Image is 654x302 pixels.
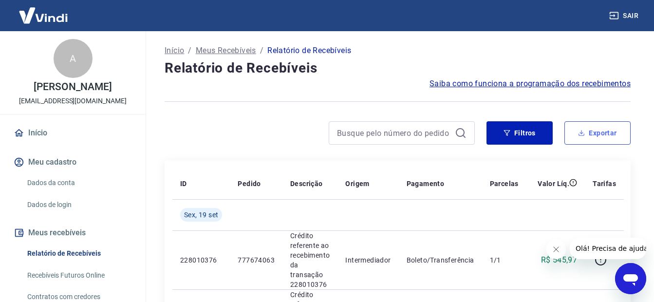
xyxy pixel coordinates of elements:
[345,179,369,189] p: Origem
[54,39,93,78] div: A
[34,82,112,92] p: [PERSON_NAME]
[290,179,323,189] p: Descrição
[188,45,191,57] p: /
[23,265,134,285] a: Recebíveis Futuros Online
[23,244,134,264] a: Relatório de Recebíveis
[184,210,218,220] span: Sex, 19 set
[430,78,631,90] a: Saiba como funciona a programação dos recebimentos
[19,96,127,106] p: [EMAIL_ADDRESS][DOMAIN_NAME]
[165,45,184,57] a: Início
[23,173,134,193] a: Dados da conta
[196,45,256,57] a: Meus Recebíveis
[541,254,578,266] p: R$ 545,97
[12,0,75,30] img: Vindi
[546,240,566,259] iframe: Close message
[290,231,330,289] p: Crédito referente ao recebimento da transação 228010376
[180,179,187,189] p: ID
[238,179,261,189] p: Pedido
[12,151,134,173] button: Meu cadastro
[490,255,519,265] p: 1/1
[570,238,646,259] iframe: Message from company
[12,222,134,244] button: Meus recebíveis
[486,121,553,145] button: Filtros
[407,255,474,265] p: Boleto/Transferência
[564,121,631,145] button: Exportar
[593,179,616,189] p: Tarifas
[407,179,445,189] p: Pagamento
[345,255,391,265] p: Intermediador
[6,7,82,15] span: Olá! Precisa de ajuda?
[180,255,222,265] p: 228010376
[260,45,263,57] p: /
[23,195,134,215] a: Dados de login
[337,126,451,140] input: Busque pelo número do pedido
[490,179,519,189] p: Parcelas
[267,45,351,57] p: Relatório de Recebíveis
[12,122,134,144] a: Início
[238,255,275,265] p: 777674063
[538,179,569,189] p: Valor Líq.
[615,263,646,294] iframe: Button to launch messaging window
[607,7,642,25] button: Sair
[165,58,631,78] h4: Relatório de Recebíveis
